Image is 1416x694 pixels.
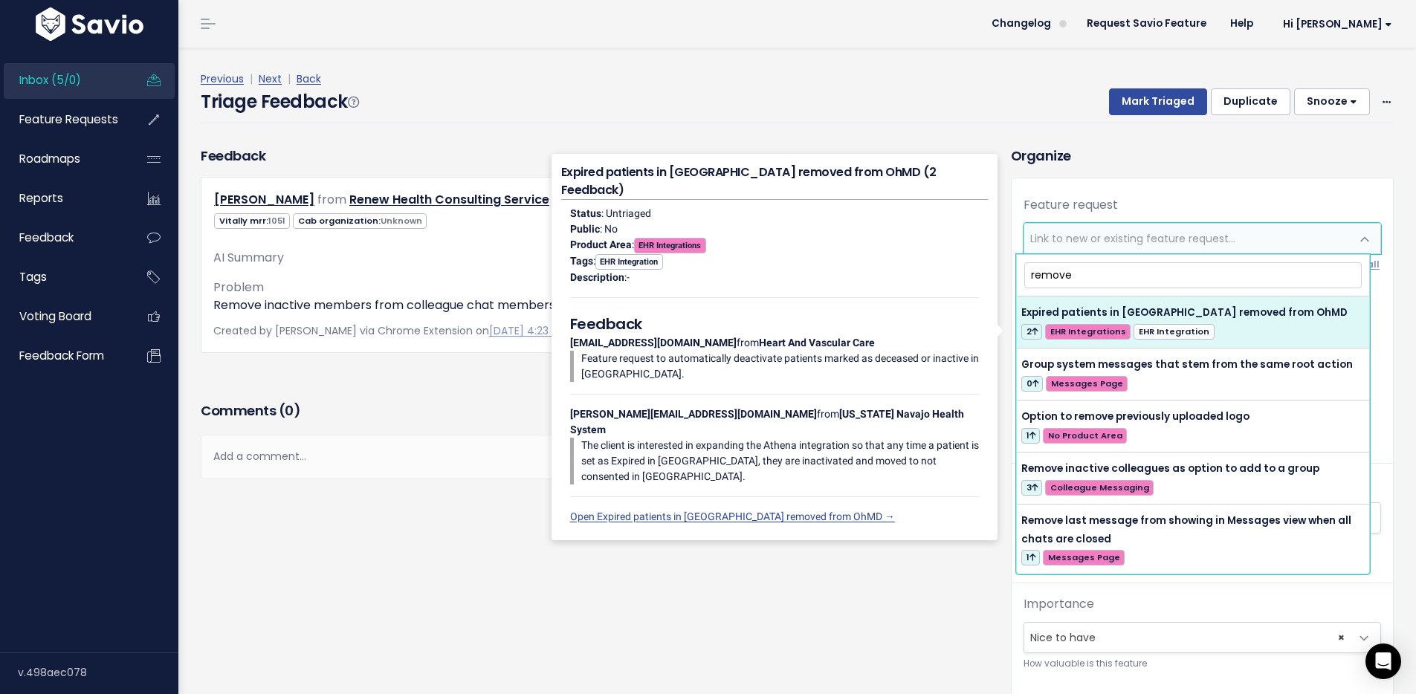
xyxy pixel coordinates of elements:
[4,181,123,215] a: Reports
[19,308,91,324] span: Voting Board
[570,207,601,219] strong: Status
[581,351,979,382] p: Feature request to automatically deactivate patients marked as deceased or inactive in [GEOGRAPHI...
[201,400,964,421] h3: Comments ( )
[214,213,290,229] span: Vitally mrr:
[293,213,427,229] span: Cab organization:
[570,313,979,335] h5: Feedback
[570,271,624,283] strong: Description
[1021,480,1042,496] span: 3
[1021,550,1040,565] span: 1
[32,7,147,41] img: logo-white.9d6f32f41409.svg
[570,255,593,267] strong: Tags
[201,435,964,479] div: Add a comment...
[1024,595,1094,613] label: Importance
[1021,376,1043,392] span: 0
[1045,324,1131,340] span: EHR Integrations
[561,163,988,200] h4: Expired patients in [GEOGRAPHIC_DATA] removed from OhMD (2 Feedback)
[570,337,737,348] strong: [EMAIL_ADDRESS][DOMAIN_NAME]
[1365,643,1401,679] div: Open Intercom Messenger
[1021,357,1353,372] span: Group system messages that stem from the same root action
[19,151,80,166] span: Roadmaps
[489,323,574,338] a: [DATE] 4:23 p.m.
[297,71,321,86] a: Back
[19,348,104,363] span: Feedback form
[1075,13,1218,35] a: Request Savio Feature
[4,260,123,294] a: Tags
[381,215,422,227] span: Unknown
[1218,13,1265,35] a: Help
[595,254,663,270] span: EHR Integration
[1021,461,1319,476] span: Remove inactive colleagues as option to add to a group
[19,190,63,206] span: Reports
[1021,409,1249,424] span: Option to remove previously uploaded logo
[201,146,265,166] h3: Feedback
[259,71,282,86] a: Next
[4,339,123,373] a: Feedback form
[1283,19,1392,30] span: Hi [PERSON_NAME]
[214,191,314,208] a: [PERSON_NAME]
[247,71,256,86] span: |
[1021,428,1040,444] span: 1
[1046,376,1128,392] span: Messages Page
[1043,550,1125,565] span: Messages Page
[268,215,285,227] span: 1051
[19,230,74,245] span: Feedback
[1011,146,1394,166] h3: Organize
[213,323,746,338] span: Created by [PERSON_NAME] via Chrome Extension on | |
[4,63,123,97] a: Inbox (5/0)
[213,279,264,296] span: Problem
[1021,513,1351,545] span: Remove last message from showing in Messages view when all chats are closed
[1021,305,1348,320] span: Expired patients in [GEOGRAPHIC_DATA] removed from OhMD
[561,200,988,531] div: : Untriaged : No : : : from from
[4,221,123,255] a: Feedback
[1134,324,1214,340] span: EHR Integration
[18,653,178,692] div: v.498aec078
[570,223,600,235] strong: Public
[4,103,123,137] a: Feature Requests
[759,337,875,348] strong: Heart And Vascular Care
[285,401,294,420] span: 0
[570,510,895,522] a: Open Expired patients in [GEOGRAPHIC_DATA] removed from OhMD →
[201,71,244,86] a: Previous
[349,191,549,208] a: Renew Health Consulting Service
[627,271,630,283] span: -
[1045,480,1154,496] span: Colleague Messaging
[570,408,817,420] strong: [PERSON_NAME][EMAIL_ADDRESS][DOMAIN_NAME]
[1294,88,1370,115] button: Snooze
[1211,88,1290,115] button: Duplicate
[1021,324,1042,340] span: 2
[4,142,123,176] a: Roadmaps
[1030,231,1235,246] span: Link to new or existing feature request...
[201,88,358,115] h4: Triage Feedback
[992,19,1051,29] span: Changelog
[4,299,123,334] a: Voting Board
[19,72,81,88] span: Inbox (5/0)
[1024,622,1381,653] span: Nice to have
[19,269,47,285] span: Tags
[213,296,951,314] p: Remove inactive members from colleague chat members list on mobile
[1265,13,1404,36] a: Hi [PERSON_NAME]
[570,239,632,250] strong: Product Area
[581,438,979,484] p: The client is interested in expanding the Athena integration so that any time a patient is set as...
[1024,196,1118,214] label: Feature request
[1024,656,1381,672] small: How valuable is this feature
[1338,623,1345,652] span: ×
[213,249,291,266] span: AI Summary
[285,71,294,86] span: |
[317,191,346,208] span: from
[1024,623,1351,652] span: Nice to have
[1109,88,1207,115] button: Mark Triaged
[19,111,118,127] span: Feature Requests
[1043,428,1127,444] span: No Product Area
[634,238,706,253] span: EHR Integrations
